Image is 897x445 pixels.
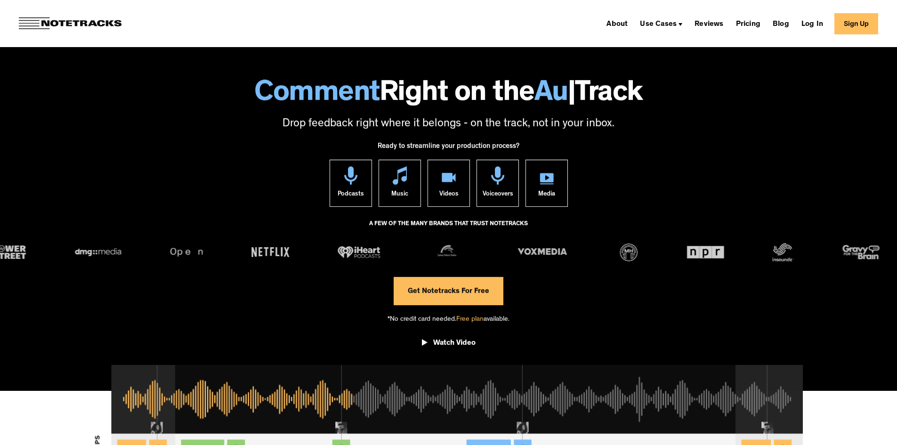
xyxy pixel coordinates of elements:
[834,13,878,34] a: Sign Up
[603,16,631,31] a: About
[254,80,380,109] span: Comment
[391,185,408,206] div: Music
[691,16,727,31] a: Reviews
[640,21,677,28] div: Use Cases
[428,160,470,207] a: Videos
[525,160,568,207] a: Media
[330,160,372,207] a: Podcasts
[456,316,484,323] span: Free plan
[388,305,509,332] div: *No credit card needed. available.
[394,277,503,305] a: Get Notetracks For Free
[433,339,476,348] div: Watch Video
[369,216,528,242] div: A FEW OF THE MANY BRANDS THAT TRUST NOTETRACKS
[338,185,364,206] div: Podcasts
[379,160,421,207] a: Music
[477,160,519,207] a: Voiceovers
[769,16,793,31] a: Blog
[439,185,458,206] div: Videos
[422,332,476,358] a: open lightbox
[534,80,568,109] span: Au
[636,16,686,31] div: Use Cases
[9,116,888,132] p: Drop feedback right where it belongs - on the track, not in your inbox.
[568,80,575,109] span: |
[9,80,888,109] h1: Right on the Track
[732,16,764,31] a: Pricing
[378,137,519,160] div: Ready to streamline your production process?
[538,185,555,206] div: Media
[482,185,513,206] div: Voiceovers
[798,16,827,31] a: Log In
